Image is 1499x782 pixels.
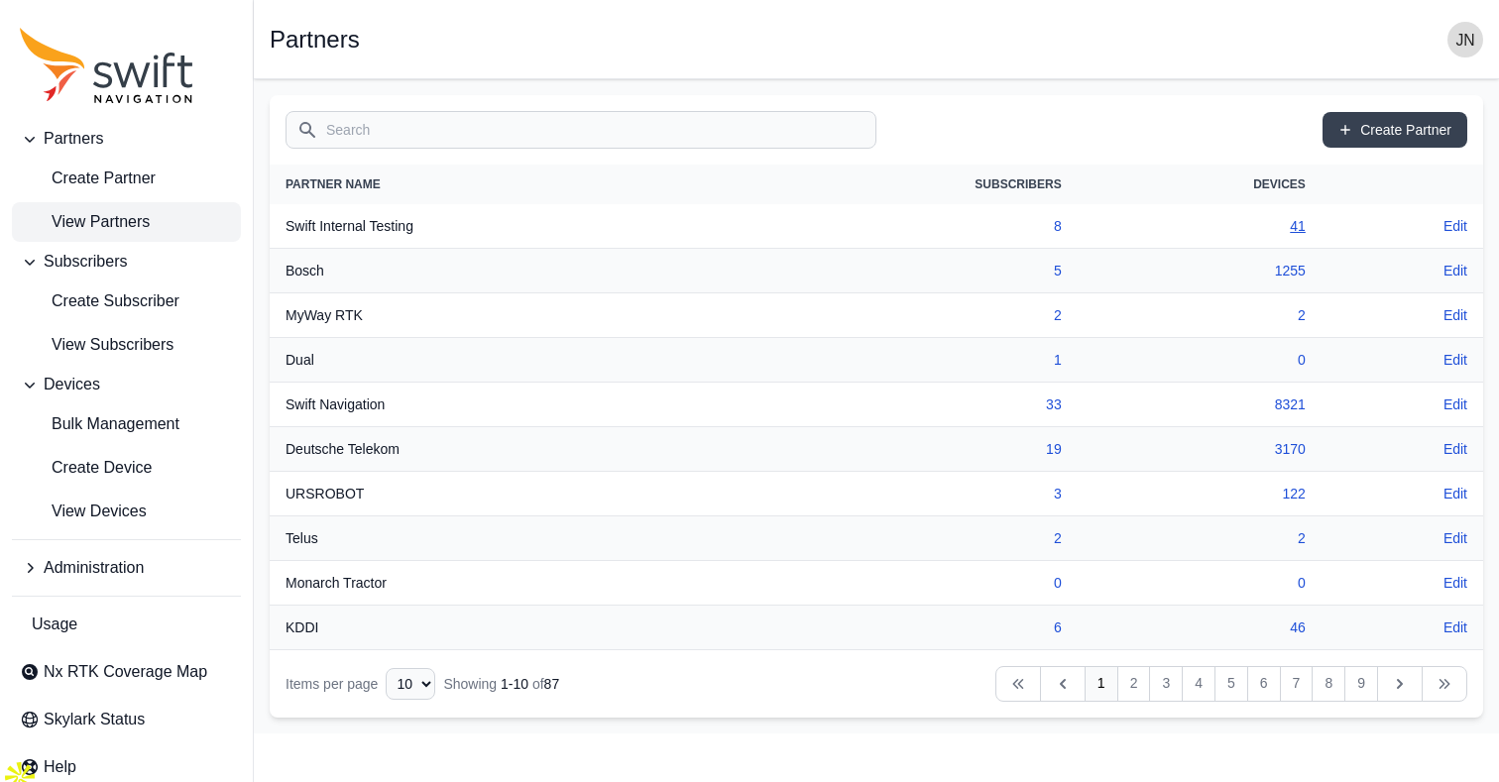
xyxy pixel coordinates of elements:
[1282,486,1305,502] a: 122
[20,333,173,357] span: View Subscribers
[20,500,147,523] span: View Devices
[270,650,1483,718] nav: Table navigation
[1046,396,1062,412] a: 33
[1054,263,1062,279] a: 5
[1443,261,1467,280] a: Edit
[32,613,77,636] span: Usage
[20,456,152,480] span: Create Device
[12,652,241,692] a: Nx RTK Coverage Map
[1085,666,1118,702] a: 1
[1344,666,1378,702] a: 9
[270,28,360,52] h1: Partners
[1054,575,1062,591] a: 0
[1298,307,1306,323] a: 2
[12,700,241,739] a: Skylark Status
[12,159,241,198] a: create-partner
[1275,396,1306,412] a: 8321
[1298,530,1306,546] a: 2
[12,605,241,644] a: Usage
[12,448,241,488] a: Create Device
[12,492,241,531] a: View Devices
[270,516,734,561] th: Telus
[1443,394,1467,414] a: Edit
[1214,666,1248,702] a: 5
[270,338,734,383] th: Dual
[20,210,150,234] span: View Partners
[1443,573,1467,593] a: Edit
[270,204,734,249] th: Swift Internal Testing
[1054,307,1062,323] a: 2
[20,289,179,313] span: Create Subscriber
[20,167,156,190] span: Create Partner
[1275,263,1306,279] a: 1255
[12,548,241,588] button: Administration
[1247,666,1281,702] a: 6
[501,676,528,692] span: 1 - 10
[1443,350,1467,370] a: Edit
[12,404,241,444] a: Bulk Management
[270,561,734,606] th: Monarch Tractor
[12,119,241,159] button: Partners
[734,165,1078,204] th: Subscribers
[44,708,145,731] span: Skylark Status
[286,111,876,149] input: Search
[1312,666,1345,702] a: 8
[1443,484,1467,503] a: Edit
[44,127,103,151] span: Partners
[1443,617,1467,637] a: Edit
[270,606,734,650] th: KDDI
[1054,352,1062,368] a: 1
[1298,352,1306,368] a: 0
[270,427,734,472] th: Deutsche Telekom
[1054,218,1062,234] a: 8
[44,660,207,684] span: Nx RTK Coverage Map
[544,676,560,692] span: 87
[12,242,241,281] button: Subscribers
[1443,305,1467,325] a: Edit
[1290,619,1306,635] a: 46
[12,365,241,404] button: Devices
[270,383,734,427] th: Swift Navigation
[44,373,100,396] span: Devices
[1323,112,1467,148] a: Create Partner
[386,668,435,700] select: Display Limit
[270,249,734,293] th: Bosch
[1443,216,1467,236] a: Edit
[1149,666,1183,702] a: 3
[1054,619,1062,635] a: 6
[1298,575,1306,591] a: 0
[12,281,241,321] a: Create Subscriber
[1447,22,1483,57] img: user photo
[270,165,734,204] th: Partner Name
[1054,530,1062,546] a: 2
[270,293,734,338] th: MyWay RTK
[44,250,127,274] span: Subscribers
[1078,165,1322,204] th: Devices
[20,412,179,436] span: Bulk Management
[1443,439,1467,459] a: Edit
[12,325,241,365] a: View Subscribers
[1275,441,1306,457] a: 3170
[1443,528,1467,548] a: Edit
[443,674,559,694] div: Showing of
[12,202,241,242] a: View Partners
[1182,666,1215,702] a: 4
[1117,666,1151,702] a: 2
[44,556,144,580] span: Administration
[270,472,734,516] th: URSROBOT
[1290,218,1306,234] a: 41
[286,676,378,692] span: Items per page
[1054,486,1062,502] a: 3
[1046,441,1062,457] a: 19
[1280,666,1314,702] a: 7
